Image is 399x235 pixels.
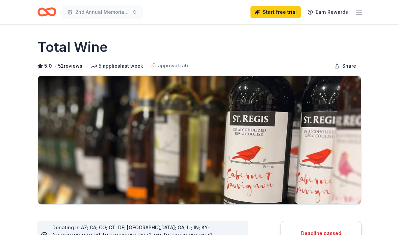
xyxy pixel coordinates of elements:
[158,62,190,70] span: approval rate
[62,5,143,19] button: 2nd Annual Memorial Fundraiser Honoring a Life Uploading a Future
[37,4,56,20] a: Home
[329,59,362,73] button: Share
[54,63,56,69] span: •
[38,76,361,204] img: Image for Total Wine
[250,6,301,18] a: Start free trial
[37,38,108,57] h1: Total Wine
[44,62,52,70] span: 5.0
[90,62,143,70] div: 5 applies last week
[151,62,190,70] a: approval rate
[58,62,82,70] button: 52reviews
[342,62,356,70] span: Share
[303,6,352,18] a: Earn Rewards
[75,8,129,16] span: 2nd Annual Memorial Fundraiser Honoring a Life Uploading a Future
